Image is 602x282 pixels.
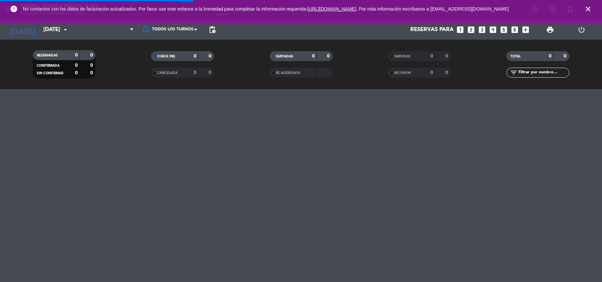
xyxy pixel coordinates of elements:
strong: 0 [430,54,433,58]
i: power_settings_new [578,26,585,34]
strong: 0 [312,54,315,58]
strong: 0 [90,63,94,68]
strong: 0 [75,71,78,75]
i: add_box [521,25,530,34]
strong: 0 [75,53,78,57]
i: looks_4 [489,25,497,34]
i: looks_5 [500,25,508,34]
a: . Por más información escríbanos a [EMAIL_ADDRESS][DOMAIN_NAME] [356,6,509,12]
strong: 0 [564,54,568,58]
a: [URL][DOMAIN_NAME] [307,6,356,12]
span: pending_actions [208,26,216,34]
span: CONFIRMADA [37,64,60,67]
i: close [584,5,592,13]
span: RESERVADAS [37,54,58,57]
span: TOTAL [510,55,521,58]
i: looks_two [467,25,475,34]
span: NO SHOW [394,71,411,75]
span: SENTADAS [276,55,293,58]
strong: 0 [327,54,331,58]
i: looks_6 [510,25,519,34]
span: CHECK INS [157,55,175,58]
strong: 0 [75,63,78,68]
strong: 0 [209,54,213,58]
strong: 0 [194,70,196,75]
strong: 0 [209,70,213,75]
i: arrow_drop_down [61,26,69,34]
strong: 0 [194,54,196,58]
i: looks_3 [478,25,486,34]
strong: 0 [445,70,449,75]
i: [DATE] [5,22,40,37]
strong: 0 [549,54,551,58]
span: SIN CONFIRMAR [37,72,63,75]
span: No contamos con los datos de facturación actualizados. Por favor use este enlance a la brevedad p... [23,6,509,12]
strong: 0 [90,53,94,57]
i: filter_list [510,69,518,77]
input: Filtrar por nombre... [518,69,569,76]
strong: 0 [90,71,94,75]
span: print [546,26,554,34]
span: CANCELADA [157,71,178,75]
span: RE AGENDADA [276,71,300,75]
span: SERVIDAS [394,55,410,58]
strong: 0 [430,70,433,75]
div: LOG OUT [566,20,597,40]
i: error [10,5,18,13]
i: looks_one [456,25,464,34]
strong: 0 [445,54,449,58]
span: Reservas para [410,27,454,33]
